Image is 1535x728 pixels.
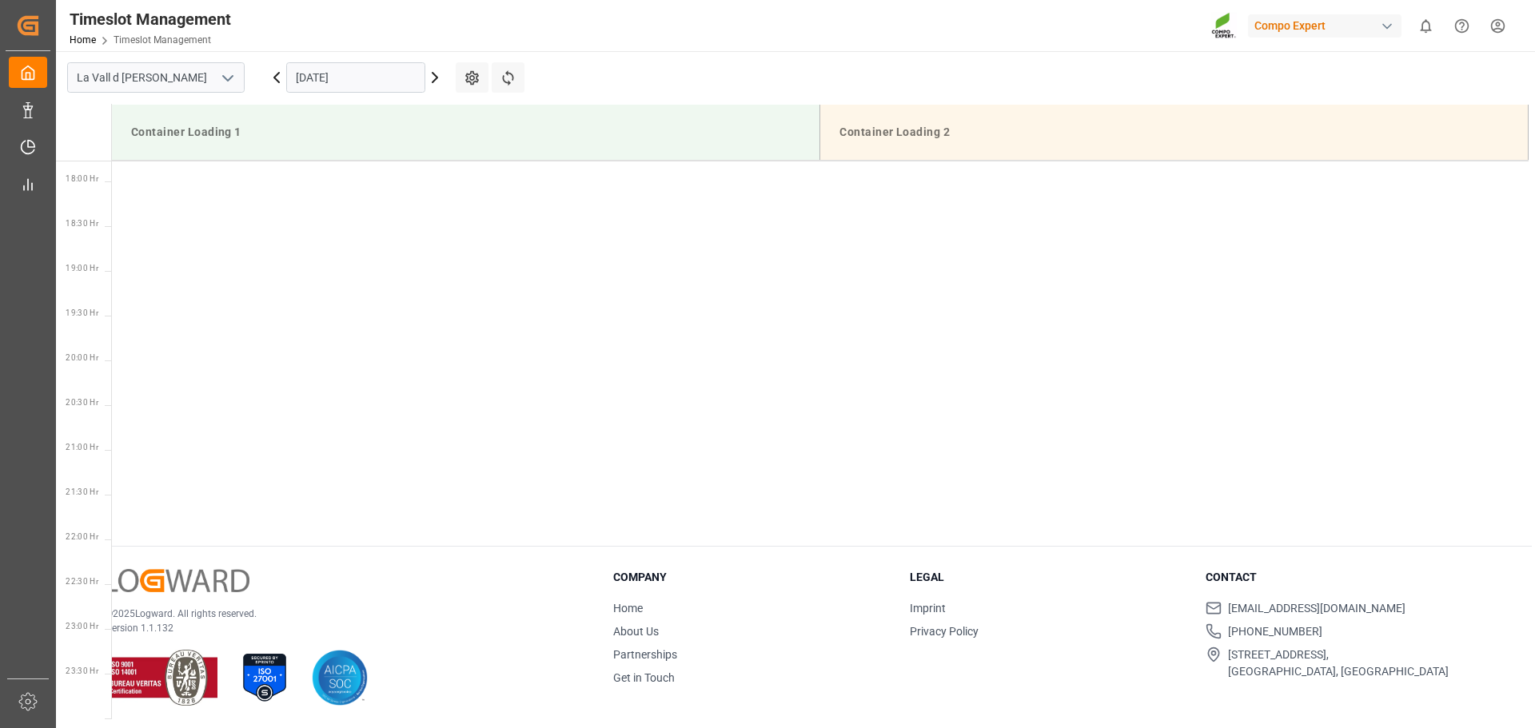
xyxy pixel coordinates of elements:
[66,174,98,183] span: 18:00 Hr
[70,34,96,46] a: Home
[66,308,98,317] span: 19:30 Hr
[215,66,239,90] button: open menu
[1408,8,1444,44] button: show 0 new notifications
[66,219,98,228] span: 18:30 Hr
[1248,10,1408,41] button: Compo Expert
[66,264,98,273] span: 19:00 Hr
[1248,14,1401,38] div: Compo Expert
[833,117,1515,147] div: Container Loading 2
[66,532,98,541] span: 22:00 Hr
[67,62,245,93] input: Type to search/select
[286,62,425,93] input: DD.MM.YYYY
[70,7,231,31] div: Timeslot Management
[1444,8,1480,44] button: Help Center
[66,443,98,452] span: 21:00 Hr
[66,577,98,586] span: 22:30 Hr
[1211,12,1237,40] img: Screenshot%202023-09-29%20at%2010.02.21.png_1712312052.png
[125,117,807,147] div: Container Loading 1
[66,666,98,675] span: 23:30 Hr
[66,487,98,496] span: 21:30 Hr
[66,622,98,631] span: 23:00 Hr
[66,398,98,407] span: 20:30 Hr
[66,353,98,362] span: 20:00 Hr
